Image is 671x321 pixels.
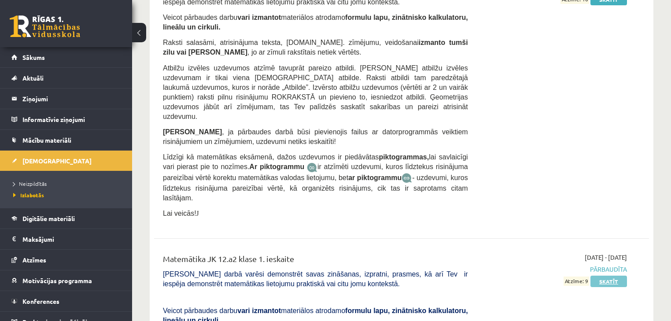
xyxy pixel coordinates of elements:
[196,210,199,217] span: J
[22,157,92,165] span: [DEMOGRAPHIC_DATA]
[22,277,92,284] span: Motivācijas programma
[419,39,445,46] b: izmanto
[163,128,222,136] span: [PERSON_NAME]
[11,291,121,311] a: Konferences
[348,174,412,181] b: ar piktogrammu
[11,89,121,109] a: Ziņojumi
[11,208,121,229] a: Digitālie materiāli
[13,180,47,187] span: Neizpildītās
[585,253,627,262] span: [DATE] - [DATE]
[11,68,121,88] a: Aktuāli
[11,151,121,171] a: [DEMOGRAPHIC_DATA]
[22,297,59,305] span: Konferences
[11,109,121,129] a: Informatīvie ziņojumi
[22,214,75,222] span: Digitālie materiāli
[379,153,429,161] b: piktogrammas,
[13,180,123,188] a: Neizpildītās
[163,270,468,288] span: [PERSON_NAME] darbā varēsi demonstrēt savas zināšanas, izpratni, prasmes, kā arī Tev ir iespēja d...
[13,191,123,199] a: Izlabotās
[590,276,627,287] a: Skatīt
[163,64,468,120] span: Atbilžu izvēles uzdevumos atzīmē tavuprāt pareizo atbildi. [PERSON_NAME] atbilžu izvēles uzdevuma...
[11,47,121,67] a: Sākums
[249,163,304,170] b: Ar piktogrammu
[307,162,317,173] img: JfuEzvunn4EvwAAAAASUVORK5CYII=
[10,15,80,37] a: Rīgas 1. Tālmācības vidusskola
[163,14,468,31] span: Veicot pārbaudes darbu materiālos atrodamo
[237,14,281,21] b: vari izmantot
[163,128,468,145] span: , ja pārbaudes darbā būsi pievienojis failus ar datorprogrammās veiktiem risinājumiem un zīmējumi...
[163,39,468,56] span: Raksti salasāmi, atrisinājuma teksta, [DOMAIN_NAME]. zīmējumu, veidošanai , jo ar zīmuli rakstīta...
[22,109,121,129] legend: Informatīvie ziņojumi
[22,229,121,249] legend: Maksājumi
[11,270,121,291] a: Motivācijas programma
[402,173,412,183] img: wKvN42sLe3LLwAAAABJRU5ErkJggg==
[22,74,44,82] span: Aktuāli
[163,210,196,217] span: Lai veicās!
[237,307,281,314] b: vari izmantot
[22,136,71,144] span: Mācību materiāli
[22,53,45,61] span: Sākums
[481,265,627,274] span: Pārbaudīta
[11,130,121,150] a: Mācību materiāli
[11,250,121,270] a: Atzīmes
[163,153,468,202] span: Līdzīgi kā matemātikas eksāmenā, dažos uzdevumos ir piedāvātas lai savlaicīgi vari pierast pie to...
[13,192,44,199] span: Izlabotās
[22,89,121,109] legend: Ziņojumi
[11,229,121,249] a: Maksājumi
[163,253,468,269] div: Matemātika JK 12.a2 klase 1. ieskaite
[564,277,589,286] span: Atzīme: 9
[22,256,46,264] span: Atzīmes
